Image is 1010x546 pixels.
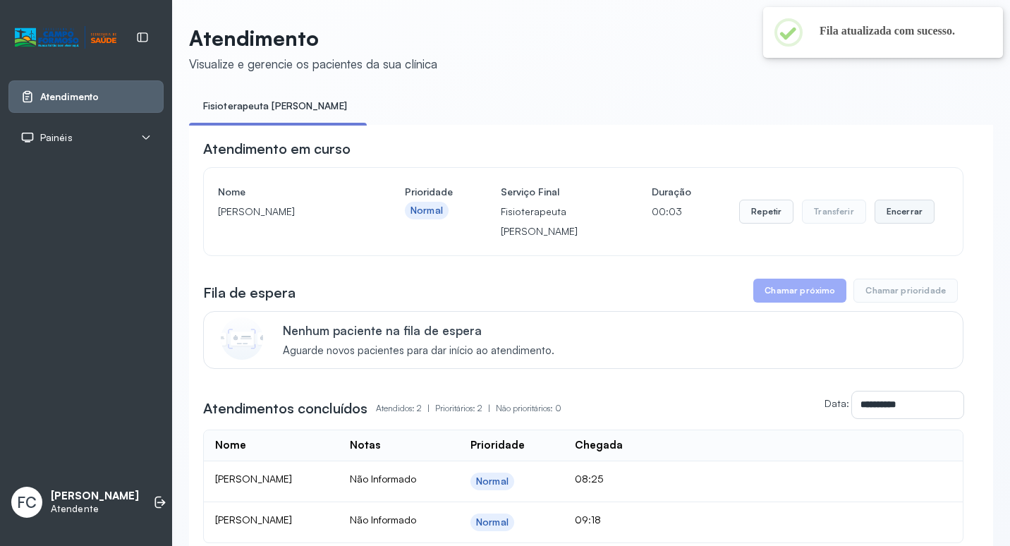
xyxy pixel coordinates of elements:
span: | [427,403,430,413]
p: Prioritários: 2 [435,399,496,418]
div: Nome [215,439,246,452]
span: [PERSON_NAME] [215,473,292,485]
h3: Fila de espera [203,283,296,303]
a: Fisioterapeuta [PERSON_NAME] [189,95,361,118]
p: 00:03 [652,202,691,222]
h2: Fila atualizada com sucesso. [820,24,980,38]
span: Aguarde novos pacientes para dar início ao atendimento. [283,344,554,358]
h4: Prioridade [405,182,453,202]
label: Data: [825,397,849,409]
img: Logotipo do estabelecimento [15,26,116,49]
div: Normal [476,516,509,528]
span: Não Informado [350,514,416,526]
img: Imagem de CalloutCard [221,317,263,360]
div: Chegada [575,439,623,452]
div: Notas [350,439,380,452]
span: [PERSON_NAME] [215,514,292,526]
p: Fisioterapeuta [PERSON_NAME] [501,202,604,241]
div: Normal [410,205,443,217]
button: Repetir [739,200,793,224]
span: Painéis [40,132,73,144]
h4: Serviço Final [501,182,604,202]
button: Chamar prioridade [853,279,958,303]
h4: Nome [218,182,357,202]
p: Não prioritários: 0 [496,399,561,418]
p: Atendente [51,503,139,515]
p: Atendimento [189,25,437,51]
h4: Duração [652,182,691,202]
button: Encerrar [875,200,935,224]
h3: Atendimentos concluídos [203,399,367,418]
p: [PERSON_NAME] [218,202,357,222]
button: Transferir [802,200,866,224]
p: Nenhum paciente na fila de espera [283,323,554,338]
p: Atendidos: 2 [376,399,435,418]
div: Normal [476,475,509,487]
a: Atendimento [20,90,152,104]
span: 09:18 [575,514,601,526]
div: Prioridade [470,439,525,452]
span: Não Informado [350,473,416,485]
div: Visualize e gerencie os pacientes da sua clínica [189,56,437,71]
h3: Atendimento em curso [203,139,351,159]
button: Chamar próximo [753,279,846,303]
span: | [488,403,490,413]
span: Atendimento [40,91,99,103]
p: [PERSON_NAME] [51,490,139,503]
span: 08:25 [575,473,603,485]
